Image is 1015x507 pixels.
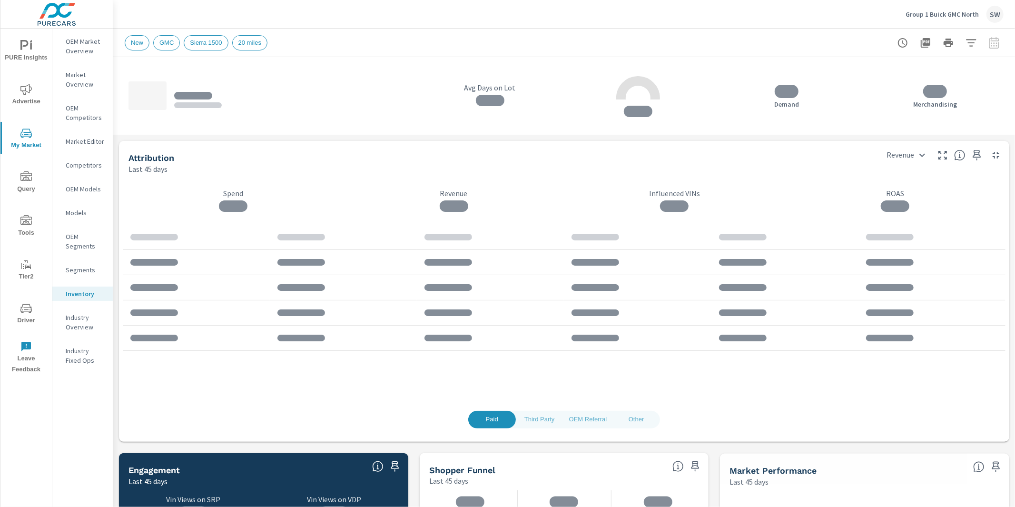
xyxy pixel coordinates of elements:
[154,39,179,46] span: GMC
[988,459,1004,475] span: Save this to your personalized report
[372,461,384,472] span: See what makes and models are getting noticed based off a score of 0 to 100, with 100 representin...
[128,465,180,475] h5: Engagement
[52,206,113,220] div: Models
[52,101,113,125] div: OEM Competitors
[52,229,113,253] div: OEM Segments
[128,476,168,487] p: Last 45 days
[522,414,558,425] span: Third Party
[954,149,966,161] span: See which channels are bringing the greatest return on your investment. The sale of each VIN can ...
[790,189,1000,198] p: ROAS
[3,40,49,63] span: PURE Insights
[0,29,52,379] div: nav menu
[52,182,113,196] div: OEM Models
[269,495,399,504] p: Vin Views on VDP
[52,344,113,368] div: Industry Fixed Ops
[774,100,799,109] label: Demand
[939,33,958,52] button: Print Report
[387,459,403,474] span: Save this to your personalized report
[125,39,149,46] span: New
[988,148,1004,163] button: Minimize Widget
[3,128,49,151] span: My Market
[729,466,817,476] h5: Market Performance
[128,495,258,504] p: Vin Views on SRP
[52,158,113,172] div: Competitors
[916,33,935,52] button: "Export Report to PDF"
[66,137,105,146] p: Market Editor
[66,265,105,275] p: Segments
[52,310,113,334] div: Industry Overview
[962,33,981,52] button: Apply Filters
[973,461,985,473] span: Understand your inventory, price and days to sell compared to other dealers in your market.
[66,184,105,194] p: OEM Models
[66,346,105,365] p: Industry Fixed Ops
[618,414,654,425] span: Other
[52,134,113,149] div: Market Editor
[881,147,931,163] div: Revenue
[570,189,779,198] p: Influenced VINs
[3,341,49,375] span: Leave Feedback
[66,313,105,332] p: Industry Overview
[3,171,49,195] span: Query
[569,414,607,425] span: OEM Referral
[66,289,105,298] p: Inventory
[429,465,496,475] h5: Shopper Funnel
[3,259,49,282] span: Tier2
[913,100,957,109] label: Merchandising
[3,84,49,107] span: Advertise
[66,37,105,56] p: OEM Market Overview
[66,232,105,251] p: OEM Segments
[233,39,267,46] span: 20 miles
[52,34,113,58] div: OEM Market Overview
[729,476,769,487] p: Last 45 days
[3,303,49,326] span: Driver
[128,163,168,175] p: Last 45 days
[349,189,559,198] p: Revenue
[688,459,703,474] span: Save this to your personalized report
[128,189,338,198] p: Spend
[66,103,105,122] p: OEM Competitors
[969,148,985,163] span: Save this to your personalized report
[672,461,684,472] span: Know where every customer is during their purchase journey. View customer activity from first cli...
[422,83,559,92] p: Avg Days on Lot
[986,6,1004,23] div: SW
[3,215,49,239] span: Tools
[66,70,105,89] p: Market Overview
[66,208,105,218] p: Models
[474,414,510,425] span: Paid
[52,263,113,277] div: Segments
[184,39,227,46] span: Sierra 1500
[128,153,174,163] h5: Attribution
[935,148,950,163] button: Make Fullscreen
[429,476,468,487] p: Last 45 days
[906,10,979,19] p: Group 1 Buick GMC North
[52,287,113,301] div: Inventory
[66,160,105,170] p: Competitors
[52,68,113,91] div: Market Overview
